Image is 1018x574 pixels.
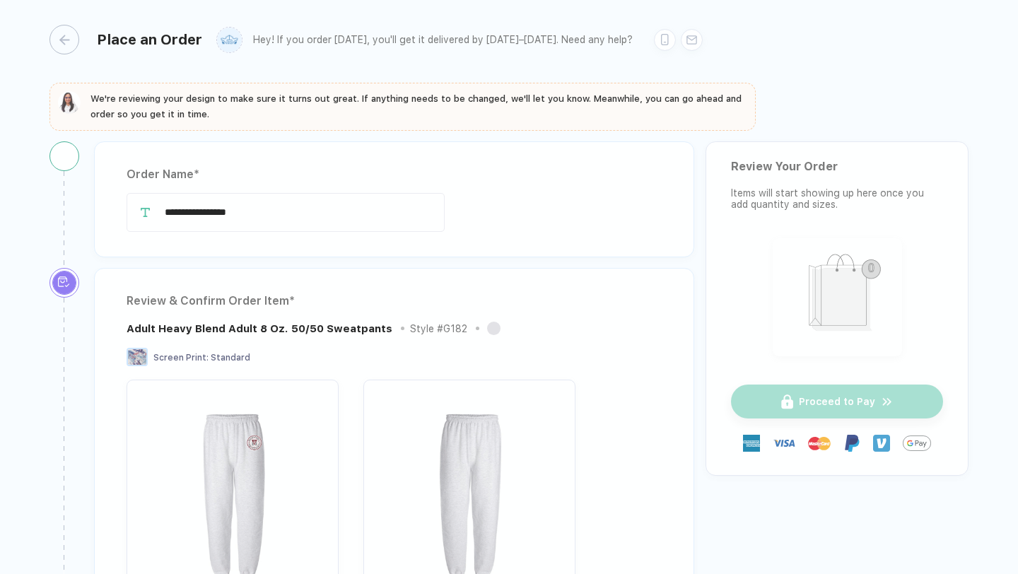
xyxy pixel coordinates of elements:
[97,31,202,48] div: Place an Order
[903,429,931,457] img: GPay
[58,91,747,122] button: We're reviewing your design to make sure it turns out great. If anything needs to be changed, we'...
[127,163,662,186] div: Order Name
[58,91,81,114] img: sophie
[873,435,890,452] img: Venmo
[127,348,148,366] img: Screen Print
[808,432,831,455] img: master-card
[843,435,860,452] img: Paypal
[153,353,209,363] span: Screen Print :
[253,34,633,46] div: Hey! If you order [DATE], you'll get it delivered by [DATE]–[DATE]. Need any help?
[731,187,943,210] div: Items will start showing up here once you add quantity and sizes.
[731,160,943,173] div: Review Your Order
[743,435,760,452] img: express
[127,322,392,335] div: Adult Heavy Blend Adult 8 Oz. 50/50 Sweatpants
[773,432,795,455] img: visa
[127,290,662,312] div: Review & Confirm Order Item
[779,245,896,347] img: shopping_bag.png
[410,323,467,334] div: Style # G182
[217,28,242,52] img: user profile
[211,353,250,363] span: Standard
[90,93,742,119] span: We're reviewing your design to make sure it turns out great. If anything needs to be changed, we'...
